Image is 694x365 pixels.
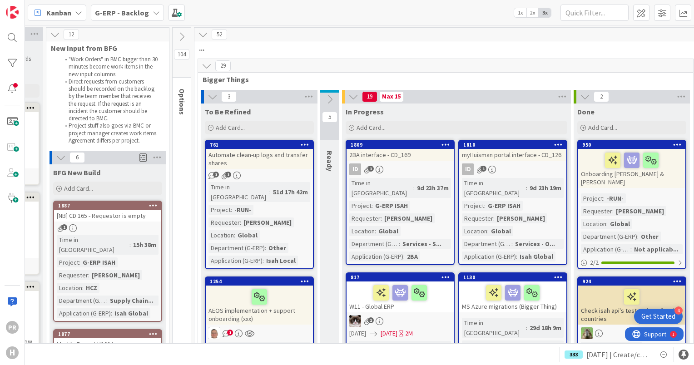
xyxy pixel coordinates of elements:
a: 18092BA interface - CD_169IDTime in [GEOGRAPHIC_DATA]:9d 23h 37mProject:G-ERP ISAHRequester:[PERS... [346,140,455,265]
span: : [516,252,517,261]
div: 1130 [459,273,566,281]
div: 924 [578,277,685,286]
span: : [526,183,527,193]
div: [PERSON_NAME] [495,213,547,223]
span: : [630,244,632,254]
div: Services - O... [513,239,557,249]
div: 1877Modify Report H1024 [54,330,161,350]
div: 9d 23h 37m [415,183,451,193]
div: Time in [GEOGRAPHIC_DATA] [208,182,269,202]
div: 1887 [58,202,161,209]
img: TT [581,327,593,339]
span: [DATE] | Create/collate overview of Facility applications [586,349,651,360]
img: Visit kanbanzone.com [6,6,19,19]
div: Time in [GEOGRAPHIC_DATA] [208,342,269,362]
div: [PERSON_NAME] [89,270,142,280]
span: : [79,257,80,267]
div: W11 - Global ERP [347,281,454,312]
div: G-ERP ISAH [80,257,118,267]
span: : [487,226,489,236]
div: Location [462,226,487,236]
div: Other [266,243,288,253]
span: Options [178,89,187,115]
div: 761Automate clean-up logs and transfer shares [206,141,313,169]
span: 52 [212,29,227,40]
span: : [399,239,400,249]
span: 1 [225,172,231,178]
div: G-ERP ISAH [373,201,410,211]
div: Project [57,257,79,267]
div: Requester [208,217,240,227]
div: Requester [349,213,381,223]
span: : [375,226,376,236]
span: Bigger Things [203,75,682,84]
div: 817 [351,274,454,281]
span: : [603,342,605,352]
div: Department (G-ERP) [208,243,265,253]
div: lD [206,327,313,339]
span: 2 [594,91,609,102]
b: G-ERP - Backlog [95,8,149,17]
div: PR [6,321,19,334]
div: Open Get Started checklist, remaining modules: 4 [634,309,683,324]
div: Project [349,201,372,211]
span: 19 [362,91,377,102]
div: Isah Global [112,308,150,318]
span: 29 [215,60,231,71]
div: H [6,346,19,359]
span: To Be Refined [205,107,251,116]
div: Services - S... [400,239,444,249]
span: [DATE] [381,329,397,338]
span: Add Card... [588,123,617,132]
span: : [413,183,415,193]
span: 1 [368,317,374,323]
div: AZURE Cloud Transfor... [486,340,560,350]
div: 817W11 - Global ERP [347,273,454,312]
div: 333 [565,350,583,359]
span: 1 [213,172,219,178]
div: [PERSON_NAME] [614,206,666,216]
div: Project [462,340,484,350]
div: Get Started [641,312,675,321]
div: myHuisman portal interface - CD_126 [459,149,566,161]
div: Department (G-ERP) [581,232,637,242]
span: : [263,256,264,266]
a: 1887[NB] CD 165 - Requestor is emptyTime in [GEOGRAPHIC_DATA]:15h 38mProject:G-ERP ISAHRequester:... [53,201,162,322]
div: Location [349,226,375,236]
div: -RUN- [605,193,626,203]
div: G-ERP ISAH [486,201,523,211]
div: HCZ [84,283,99,293]
span: 104 [174,49,189,60]
div: Requester [462,213,493,223]
div: Check isah api's test and acc for all countries [578,286,685,325]
div: Department (G-ERP) [349,239,399,249]
a: 1810myHuisman portal interface - CD_126IDTime in [GEOGRAPHIC_DATA]:9d 23h 19mProject:G-ERP ISAHRe... [458,140,567,265]
img: Kv [349,315,361,327]
div: 761 [206,141,313,149]
div: Location [581,219,606,229]
span: Add Card... [216,123,245,132]
span: : [234,230,235,240]
span: Add Card... [357,123,386,132]
div: 1809 [347,141,454,149]
span: : [372,201,373,211]
div: Application (G-ERP) [57,308,111,318]
div: 51d 17h 42m [271,187,310,197]
span: : [511,239,513,249]
li: Direct requests from customers should be recorded on the backlog by the team member that receives... [60,78,159,123]
div: 1810 [463,142,566,148]
div: 950Onboarding [PERSON_NAME] & [PERSON_NAME] [578,141,685,188]
span: 1 [227,330,233,335]
span: : [526,323,527,333]
div: Application (G-ERP) [462,252,516,261]
a: 950Onboarding [PERSON_NAME] & [PERSON_NAME]Project:-RUN-Requester:[PERSON_NAME]Location:GlobalDep... [577,140,686,269]
span: 12 [64,29,79,40]
div: Application (G-ERP) [208,256,263,266]
span: Support [19,1,41,12]
div: Onboarding [PERSON_NAME] & [PERSON_NAME] [578,149,685,188]
div: Isah Local [264,256,298,266]
div: 1877 [58,331,161,337]
div: Location [57,283,82,293]
span: : [381,213,382,223]
span: : [269,187,271,197]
